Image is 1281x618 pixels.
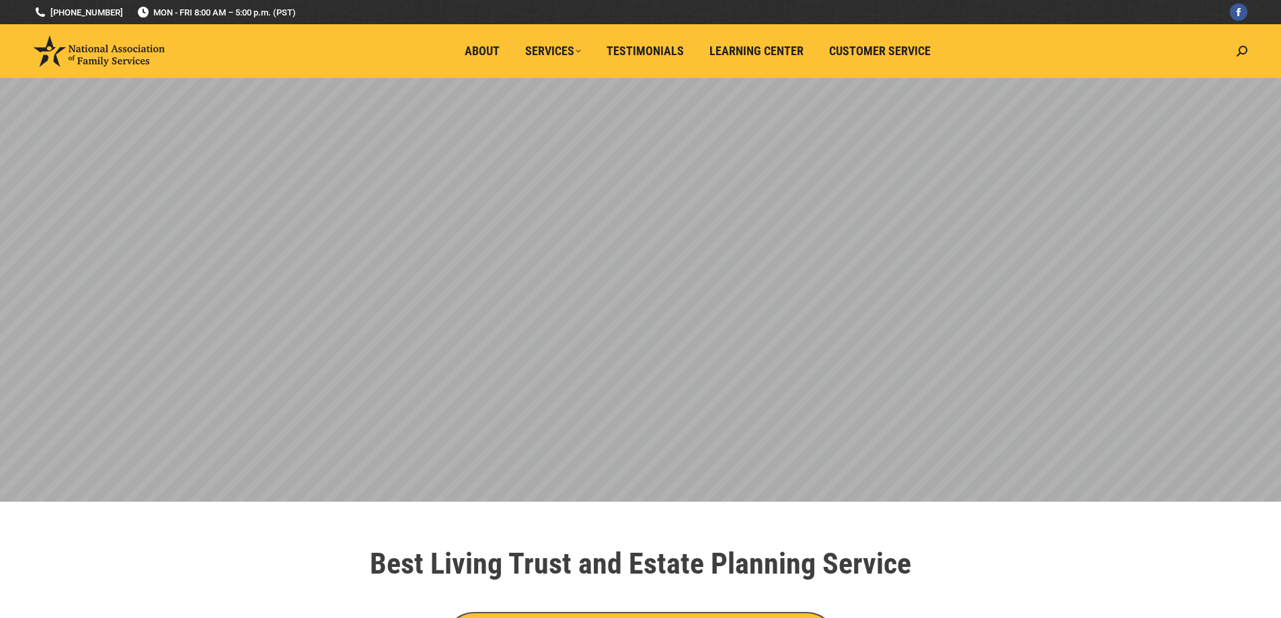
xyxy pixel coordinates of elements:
span: Services [525,44,581,59]
span: MON - FRI 8:00 AM – 5:00 p.m. (PST) [137,6,296,19]
span: About [465,44,500,59]
a: Testimonials [597,38,693,64]
a: [PHONE_NUMBER] [34,6,123,19]
a: Facebook page opens in new window [1230,3,1247,21]
a: Customer Service [820,38,940,64]
span: Testimonials [607,44,684,59]
h1: Best Living Trust and Estate Planning Service [264,549,1017,578]
a: Learning Center [700,38,813,64]
a: About [455,38,509,64]
span: Learning Center [709,44,804,59]
img: National Association of Family Services [34,36,165,67]
span: Customer Service [829,44,931,59]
